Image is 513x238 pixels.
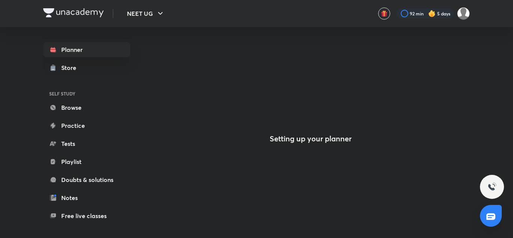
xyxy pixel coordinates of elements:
img: Company Logo [43,8,104,17]
a: Practice [43,118,130,133]
a: Playlist [43,154,130,169]
button: NEET UG [122,6,169,21]
div: Store [61,63,81,72]
a: Company Logo [43,8,104,19]
a: Browse [43,100,130,115]
a: Store [43,60,130,75]
img: streak [428,10,436,17]
a: Free live classes [43,208,130,223]
h4: Setting up your planner [270,134,352,143]
a: Planner [43,42,130,57]
h6: SELF STUDY [43,87,130,100]
img: Mahi Singh [457,7,470,20]
a: Notes [43,190,130,205]
button: avatar [378,8,390,20]
a: Doubts & solutions [43,172,130,187]
a: Tests [43,136,130,151]
img: avatar [381,10,388,17]
img: ttu [487,182,496,191]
